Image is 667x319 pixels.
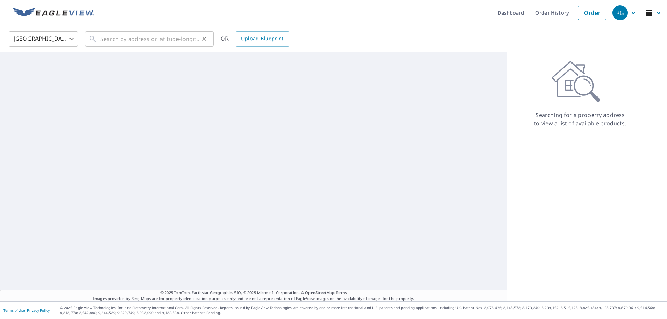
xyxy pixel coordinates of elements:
[236,31,289,47] a: Upload Blueprint
[612,5,628,20] div: RG
[60,305,664,316] p: © 2025 Eagle View Technologies, Inc. and Pictometry International Corp. All Rights Reserved. Repo...
[199,34,209,44] button: Clear
[534,111,627,127] p: Searching for a property address to view a list of available products.
[305,290,334,295] a: OpenStreetMap
[160,290,347,296] span: © 2025 TomTom, Earthstar Geographics SIO, © 2025 Microsoft Corporation, ©
[578,6,606,20] a: Order
[221,31,289,47] div: OR
[3,308,25,313] a: Terms of Use
[9,29,78,49] div: [GEOGRAPHIC_DATA]
[27,308,50,313] a: Privacy Policy
[336,290,347,295] a: Terms
[241,34,283,43] span: Upload Blueprint
[13,8,94,18] img: EV Logo
[3,308,50,312] p: |
[100,29,199,49] input: Search by address or latitude-longitude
